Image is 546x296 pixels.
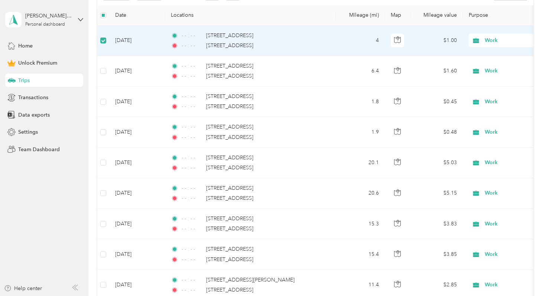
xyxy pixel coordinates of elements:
[206,124,253,130] span: [STREET_ADDRESS]
[336,178,385,209] td: 20.6
[182,154,203,162] span: - - : - -
[109,178,165,209] td: [DATE]
[18,77,30,84] span: Trips
[182,164,203,172] span: - - : - -
[182,276,203,284] span: - - : - -
[182,123,203,131] span: - - : - -
[109,5,165,26] th: Date
[336,148,385,178] td: 20.1
[18,128,38,136] span: Settings
[182,92,203,101] span: - - : - -
[206,73,253,79] span: [STREET_ADDRESS]
[206,195,253,201] span: [STREET_ADDRESS]
[385,5,411,26] th: Map
[18,94,48,101] span: Transactions
[109,148,165,178] td: [DATE]
[109,56,165,87] td: [DATE]
[206,246,253,252] span: [STREET_ADDRESS]
[411,239,463,270] td: $3.85
[336,56,385,87] td: 6.4
[165,5,336,26] th: Locations
[182,42,203,50] span: - - : - -
[182,62,203,70] span: - - : - -
[4,284,42,292] button: Help center
[206,287,253,293] span: [STREET_ADDRESS]
[182,245,203,253] span: - - : - -
[336,239,385,270] td: 15.4
[182,256,203,264] span: - - : - -
[206,277,295,283] span: [STREET_ADDRESS][PERSON_NAME]
[411,117,463,147] td: $0.48
[411,148,463,178] td: $5.03
[206,256,253,263] span: [STREET_ADDRESS]
[336,117,385,147] td: 1.9
[206,185,253,191] span: [STREET_ADDRESS]
[25,12,72,20] div: [PERSON_NAME][EMAIL_ADDRESS][DOMAIN_NAME]
[109,87,165,117] td: [DATE]
[109,117,165,147] td: [DATE]
[206,42,253,49] span: [STREET_ADDRESS]
[336,5,385,26] th: Mileage (mi)
[18,111,50,119] span: Data exports
[182,215,203,223] span: - - : - -
[182,103,203,111] span: - - : - -
[411,178,463,209] td: $5.15
[206,134,253,140] span: [STREET_ADDRESS]
[182,32,203,40] span: - - : - -
[182,286,203,294] span: - - : - -
[18,42,33,50] span: Home
[206,154,253,161] span: [STREET_ADDRESS]
[336,26,385,56] td: 4
[206,32,253,39] span: [STREET_ADDRESS]
[411,87,463,117] td: $0.45
[411,56,463,87] td: $1.60
[411,209,463,239] td: $3.83
[182,225,203,233] span: - - : - -
[411,5,463,26] th: Mileage value
[206,165,253,171] span: [STREET_ADDRESS]
[109,239,165,270] td: [DATE]
[182,72,203,80] span: - - : - -
[206,225,253,232] span: [STREET_ADDRESS]
[206,93,253,100] span: [STREET_ADDRESS]
[182,133,203,142] span: - - : - -
[206,215,253,222] span: [STREET_ADDRESS]
[504,254,546,296] iframe: Everlance-gr Chat Button Frame
[206,103,253,110] span: [STREET_ADDRESS]
[25,22,65,27] div: Personal dashboard
[109,26,165,56] td: [DATE]
[18,59,57,67] span: Unlock Premium
[18,146,60,153] span: Team Dashboard
[336,87,385,117] td: 1.8
[182,184,203,192] span: - - : - -
[109,209,165,239] td: [DATE]
[206,63,253,69] span: [STREET_ADDRESS]
[411,26,463,56] td: $1.00
[182,194,203,202] span: - - : - -
[336,209,385,239] td: 15.3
